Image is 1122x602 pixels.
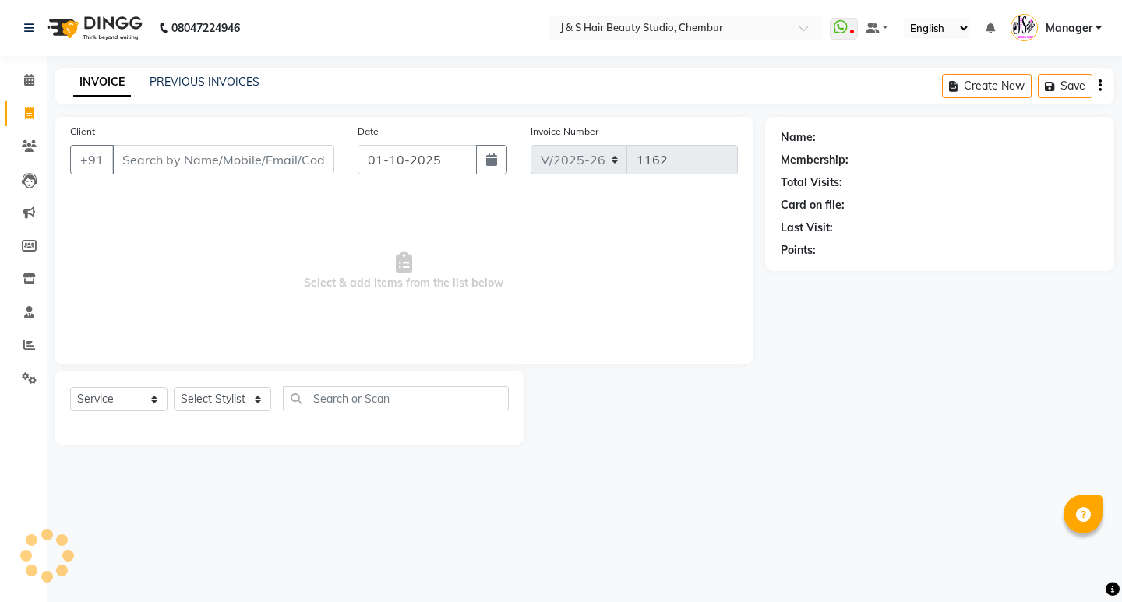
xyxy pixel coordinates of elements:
[781,129,816,146] div: Name:
[1057,540,1106,586] iframe: chat widget
[112,145,334,174] input: Search by Name/Mobile/Email/Code
[40,6,146,50] img: logo
[781,197,845,213] div: Card on file:
[942,74,1032,98] button: Create New
[358,125,379,139] label: Date
[73,69,131,97] a: INVOICE
[283,386,509,410] input: Search or Scan
[70,145,114,174] button: +91
[781,152,849,168] div: Membership:
[171,6,240,50] b: 08047224946
[1046,20,1092,37] span: Manager
[1011,14,1038,41] img: Manager
[70,193,738,349] span: Select & add items from the list below
[781,242,816,259] div: Points:
[781,220,833,236] div: Last Visit:
[531,125,598,139] label: Invoice Number
[150,75,259,89] a: PREVIOUS INVOICES
[1038,74,1092,98] button: Save
[781,174,842,191] div: Total Visits:
[70,125,95,139] label: Client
